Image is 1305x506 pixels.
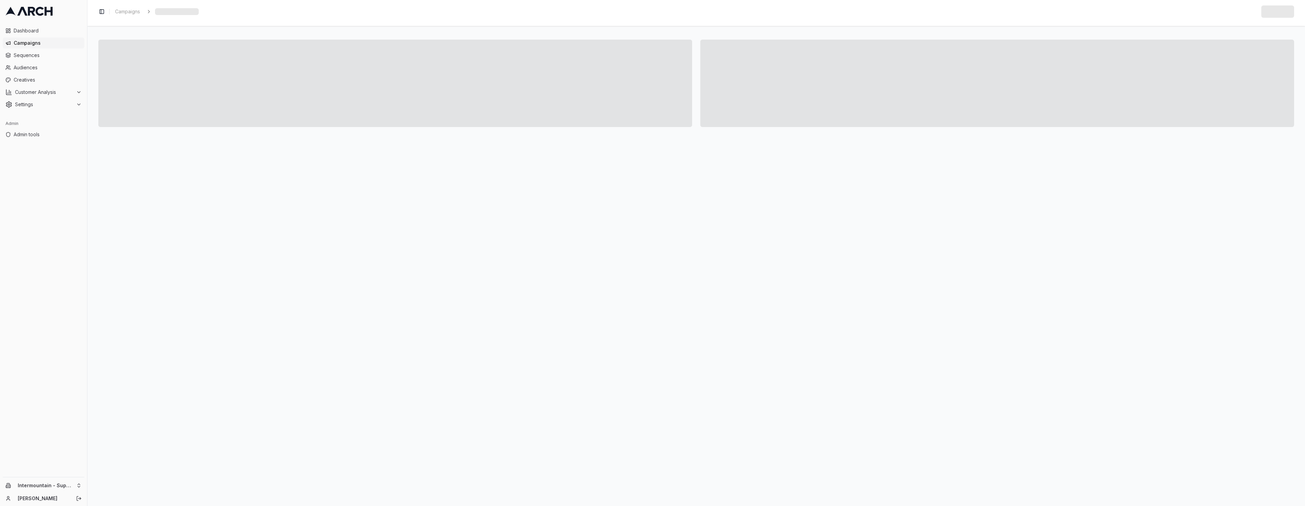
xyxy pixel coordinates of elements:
span: Admin tools [14,131,82,138]
span: Settings [15,101,73,108]
div: Admin [3,118,84,129]
a: Creatives [3,74,84,85]
a: Campaigns [112,7,143,16]
span: Campaigns [14,40,82,46]
span: Creatives [14,76,82,83]
span: Customer Analysis [15,89,73,96]
span: Dashboard [14,27,82,34]
span: Audiences [14,64,82,71]
a: Audiences [3,62,84,73]
button: Log out [74,494,84,503]
a: [PERSON_NAME] [18,495,69,502]
a: Campaigns [3,38,84,48]
a: Admin tools [3,129,84,140]
button: Settings [3,99,84,110]
span: Sequences [14,52,82,59]
a: Sequences [3,50,84,61]
span: Campaigns [115,8,140,15]
button: Intermountain - Superior Water & Air [3,480,84,491]
span: Intermountain - Superior Water & Air [18,482,73,489]
nav: breadcrumb [112,7,199,16]
button: Customer Analysis [3,87,84,98]
a: Dashboard [3,25,84,36]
